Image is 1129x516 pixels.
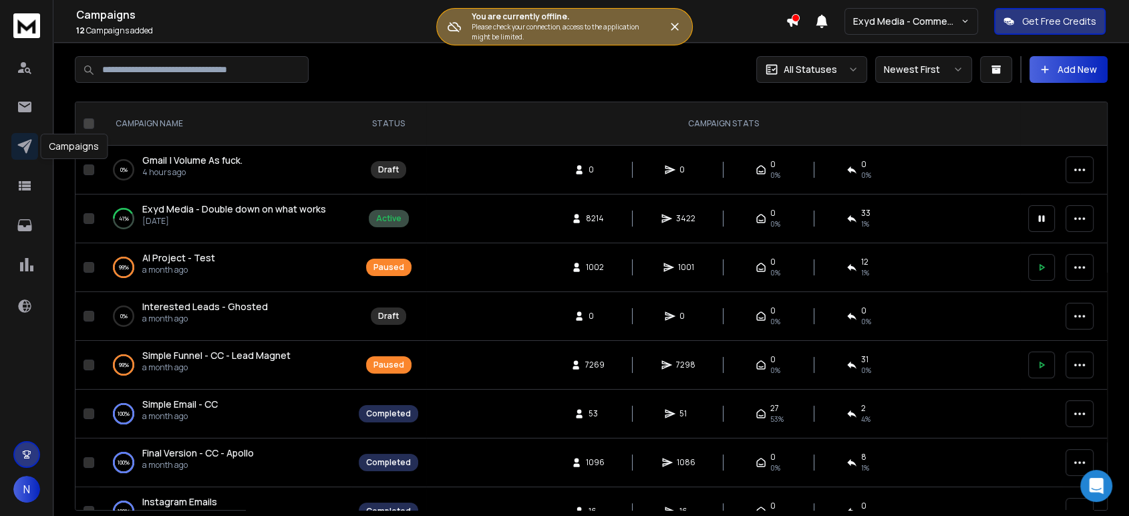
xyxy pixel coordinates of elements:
th: CAMPAIGN STATS [426,102,1020,146]
p: a month ago [142,265,215,275]
span: AI Project - Test [142,251,215,264]
h3: You are currently offline. [472,11,647,22]
span: 1096 [586,457,605,468]
a: Interested Leads - Ghosted [142,300,268,313]
td: 100%Final Version - CC - Apolloa month ago [100,438,351,487]
th: CAMPAIGN NAME [100,102,351,146]
td: 0%Interested Leads - Ghosteda month ago [100,292,351,341]
p: All Statuses [784,63,837,76]
span: 51 [679,408,693,419]
div: Completed [366,408,411,419]
div: Paused [373,262,404,273]
div: Completed [366,457,411,468]
span: 0 [589,164,602,175]
a: Exyd Media - Double down on what works [142,203,326,216]
span: Exyd Media - Double down on what works [142,203,326,215]
span: 0% [770,365,780,376]
p: 100 % [118,407,130,420]
span: 4 % [861,414,870,424]
p: a month ago [142,313,268,324]
td: 99%AI Project - Testa month ago [100,243,351,292]
span: 2 [861,403,866,414]
span: 0 [770,501,776,511]
p: Please check your connection, access to the application might be limited. [472,22,647,42]
span: 0% [861,316,871,327]
td: 0%Gmail | Volume As fuck.4 hours ago [100,146,351,195]
span: 0 [770,305,776,316]
p: a month ago [142,460,254,471]
p: 0 % [120,309,128,323]
span: Gmail | Volume As fuck. [142,154,243,166]
button: N [13,476,40,503]
span: 1086 [677,457,695,468]
span: 1001 [678,262,694,273]
a: Simple Funnel - CC - Lead Magnet [142,349,291,362]
span: 0 [861,305,866,316]
div: Active [376,213,401,224]
p: [DATE] [142,216,326,227]
p: Get Free Credits [1022,15,1096,28]
th: STATUS [351,102,426,146]
span: 0 [679,311,693,321]
span: 0 [589,311,602,321]
a: Final Version - CC - Apollo [142,446,254,460]
p: 99 % [119,358,129,372]
span: 12 [861,257,868,267]
a: AI Project - Test [142,251,215,265]
span: 8 [861,452,866,463]
p: a month ago [142,411,218,422]
span: Simple Funnel - CC - Lead Magnet [142,349,291,362]
span: Simple Email - CC [142,398,218,410]
p: Campaigns added [76,25,786,36]
span: 0% [770,316,780,327]
span: 0 [861,159,866,170]
span: 53 [589,408,602,419]
p: 0 % [120,163,128,176]
span: 0 [770,452,776,463]
div: Draft [378,311,399,321]
img: logo [13,13,40,38]
span: 27 [770,403,779,414]
span: 0 [770,159,776,170]
span: 12 [76,25,85,36]
span: 1 % [861,219,869,229]
td: 41%Exyd Media - Double down on what works[DATE] [100,195,351,243]
span: 0 % [861,365,871,376]
h1: Campaigns [76,7,786,23]
span: 0 [679,164,693,175]
span: 0 [770,257,776,267]
span: 0 [770,208,776,219]
div: Draft [378,164,399,175]
span: 0 [770,354,776,365]
span: 0% [770,463,780,473]
span: 31 [861,354,868,365]
td: 99%Simple Funnel - CC - Lead Magneta month ago [100,341,351,390]
button: Newest First [875,56,972,83]
span: 0% [770,170,780,180]
p: 4 hours ago [142,167,243,178]
a: Simple Email - CC [142,398,218,411]
span: 0% [770,267,780,278]
span: 1 % [861,267,869,278]
a: Instagram Emails [142,495,217,509]
span: 33 [861,208,870,219]
p: 99 % [119,261,129,274]
td: 100%Simple Email - CCa month ago [100,390,351,438]
span: 1002 [586,262,604,273]
p: a month ago [142,362,291,373]
span: 0% [861,170,871,180]
span: 7269 [585,360,605,370]
p: 41 % [119,212,129,225]
span: 8214 [586,213,604,224]
span: 7298 [676,360,695,370]
a: Gmail | Volume As fuck. [142,154,243,167]
p: Exyd Media - Commercial Cleaning [853,15,961,28]
span: 3422 [676,213,695,224]
span: Final Version - CC - Apollo [142,446,254,459]
span: 53 % [770,414,784,424]
div: Open Intercom Messenger [1080,470,1112,502]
